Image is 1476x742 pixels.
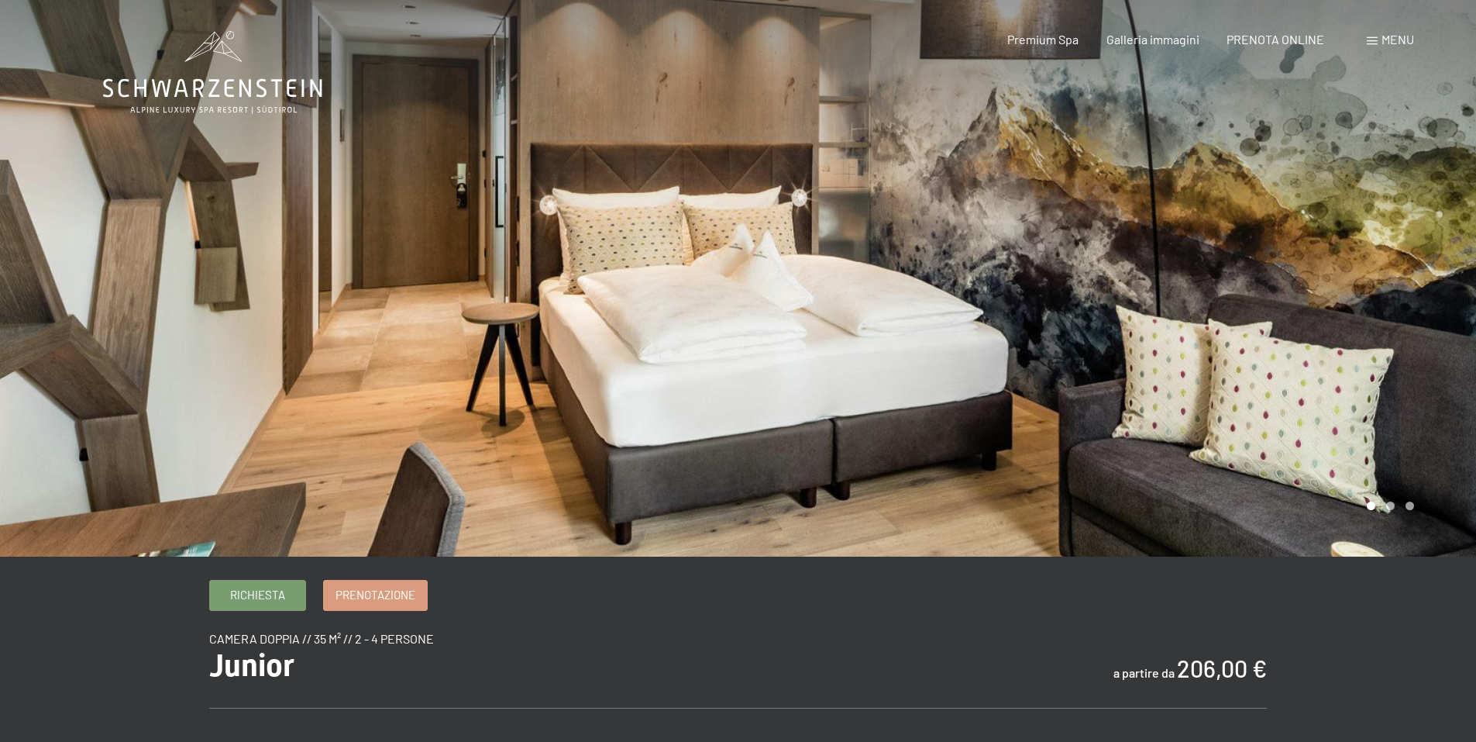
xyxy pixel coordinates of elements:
[1106,32,1199,47] a: Galleria immagini
[209,647,294,684] span: Junior
[324,581,427,610] a: Prenotazione
[1381,32,1414,47] span: Menu
[1177,654,1267,682] b: 206,00 €
[335,587,415,603] span: Prenotazione
[1007,32,1079,47] a: Premium Spa
[1113,665,1175,680] span: a partire da
[1227,32,1324,47] a: PRENOTA ONLINE
[210,581,305,610] a: Richiesta
[209,631,434,646] span: camera doppia // 35 m² // 2 - 4 persone
[230,587,285,603] span: Richiesta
